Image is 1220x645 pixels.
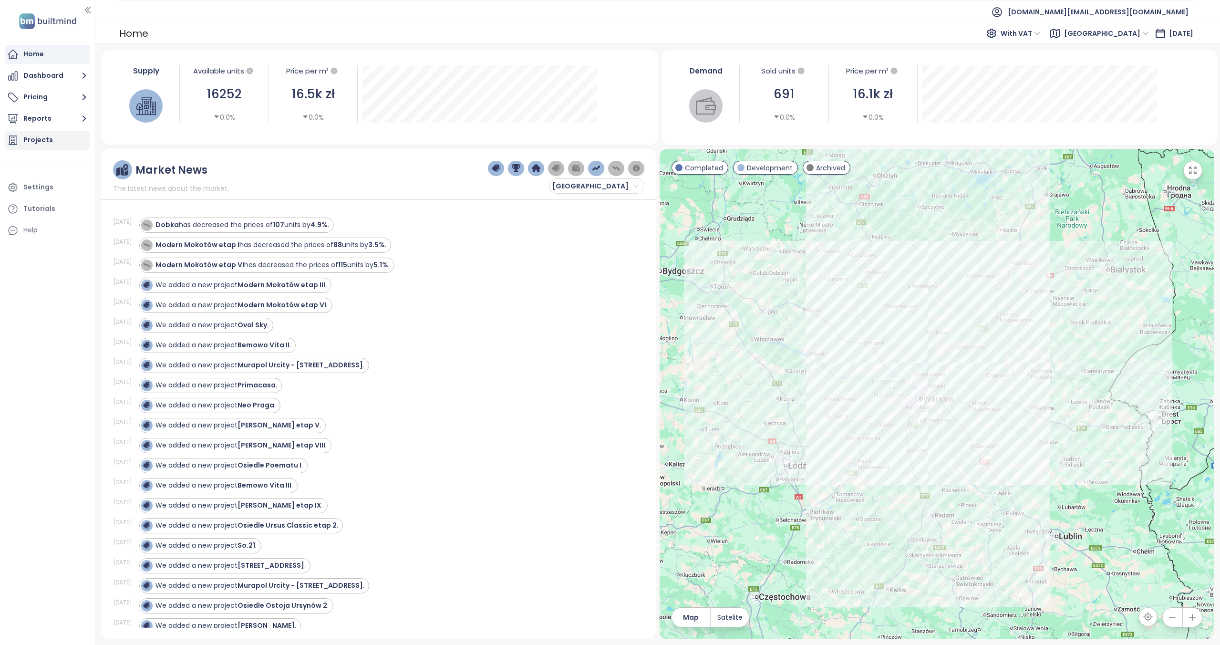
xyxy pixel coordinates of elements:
[1001,26,1041,41] span: With VAT
[155,220,179,229] strong: Dobka
[685,163,723,173] span: Completed
[238,480,291,490] strong: Bemowo Vita III
[492,164,500,173] img: price-tag-dark-blue.png
[678,65,735,76] div: Demand
[862,114,868,120] span: caret-down
[143,382,150,388] img: icon
[113,578,137,587] div: [DATE]
[143,221,150,228] img: icon
[143,362,150,368] img: icon
[143,442,150,448] img: icon
[113,278,137,286] div: [DATE]
[113,318,137,326] div: [DATE]
[23,224,38,236] div: Help
[113,478,137,487] div: [DATE]
[113,358,137,366] div: [DATE]
[135,164,207,176] div: Market News
[143,402,150,408] img: icon
[116,164,128,176] img: ruler
[373,260,388,270] strong: 5.1%
[368,240,385,250] strong: 3.5%
[612,164,620,173] img: price-decreases.png
[238,360,363,370] strong: Murapol Urcity - [STREET_ADDRESS]
[592,164,600,173] img: price-increases.png
[532,164,540,173] img: home-dark-blue.png
[238,300,326,310] strong: Modern Mokotów etap VI
[717,612,743,623] span: Satelite
[213,112,235,123] div: 0.0%
[23,48,44,60] div: Home
[143,542,150,549] img: icon
[143,562,150,569] img: icon
[238,340,289,350] strong: Bemowo Vita II
[155,220,329,230] div: has decreased the prices of units by .
[333,240,342,250] strong: 88
[238,320,267,330] strong: Oval Sky
[119,25,148,42] div: Home
[1169,29,1193,38] span: [DATE]
[238,520,337,530] strong: Osiedle Ursus Classic etap 2
[773,112,795,123] div: 0.0%
[238,460,301,470] strong: Osiedle Poematu I
[143,241,150,248] img: icon
[155,260,390,270] div: has decreased the prices of units by .
[696,96,716,116] img: wallet
[155,260,244,270] strong: Modern Mokotów etap VI
[143,602,150,609] img: icon
[155,500,323,510] div: We added a new project .
[862,112,884,123] div: 0.0%
[711,608,749,627] button: Satelite
[238,541,255,550] strong: So.21
[143,322,150,328] img: icon
[5,66,90,85] button: Dashboard
[213,114,220,120] span: caret-down
[113,458,137,467] div: [DATE]
[5,178,90,197] a: Settings
[23,134,53,146] div: Projects
[286,65,329,77] div: Price per m²
[185,84,263,104] div: 16252
[572,164,580,173] img: wallet-dark-grey.png
[113,598,137,607] div: [DATE]
[672,608,710,627] button: Map
[143,482,150,489] img: icon
[338,260,347,270] strong: 115
[143,502,150,509] img: icon
[5,88,90,107] button: Pricing
[310,220,328,229] strong: 4.9%
[552,164,560,173] img: price-tag-grey.png
[155,420,321,430] div: We added a new project .
[5,221,90,240] div: Help
[744,84,823,104] div: 691
[155,320,269,330] div: We added a new project .
[238,500,321,510] strong: [PERSON_NAME] etap IX
[155,440,327,450] div: We added a new project .
[16,11,79,31] img: logo
[113,378,137,386] div: [DATE]
[1064,26,1149,41] span: Warszawa
[155,400,276,410] div: We added a new project .
[1008,0,1189,23] span: [DOMAIN_NAME][EMAIL_ADDRESS][DOMAIN_NAME]
[274,84,352,104] div: 16.5k zł
[155,240,239,250] strong: Modern Mokotów etap I
[238,601,327,610] strong: Osiedle Ostoja Ursynów 2
[834,65,912,77] div: Price per m²
[143,522,150,529] img: icon
[143,342,150,348] img: icon
[23,181,53,193] div: Settings
[113,518,137,527] div: [DATE]
[155,621,296,631] div: We added a new project .
[155,541,257,551] div: We added a new project .
[238,400,274,410] strong: Neo Praga
[238,280,325,290] strong: Modern Mokotów etap III
[273,220,284,229] strong: 107
[113,238,137,246] div: [DATE]
[118,65,175,76] div: Supply
[512,164,520,173] img: trophy-dark-blue.png
[143,582,150,589] img: icon
[143,622,150,629] img: icon
[185,65,263,77] div: Available units
[238,581,363,590] strong: Murapol Urcity - [STREET_ADDRESS]
[5,131,90,150] a: Projects
[632,164,641,173] img: information-circle.png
